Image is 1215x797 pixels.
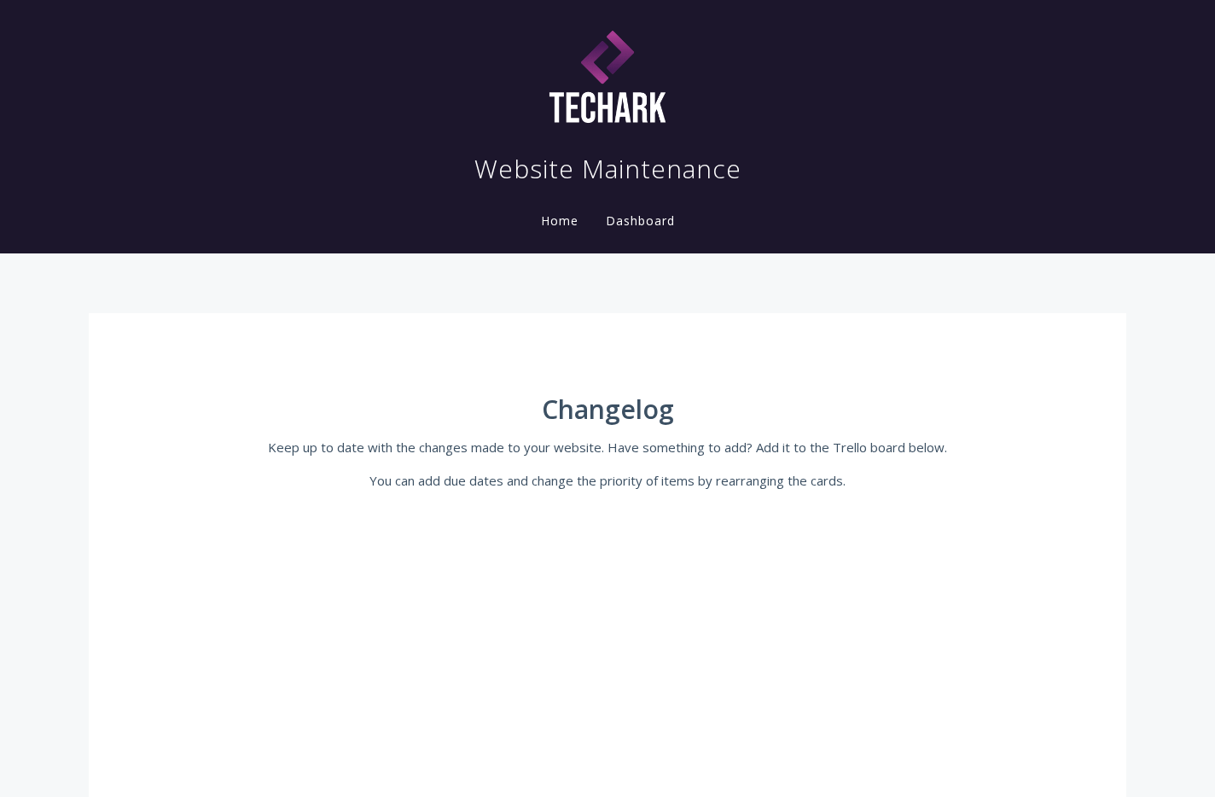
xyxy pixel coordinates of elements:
[198,395,1017,424] h1: Changelog
[198,470,1017,491] p: You can add due dates and change the priority of items by rearranging the cards.
[198,437,1017,457] p: Keep up to date with the changes made to your website. Have something to add? Add it to the Trell...
[538,212,582,229] a: Home
[602,212,678,229] a: Dashboard
[474,152,741,186] h1: Website Maintenance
